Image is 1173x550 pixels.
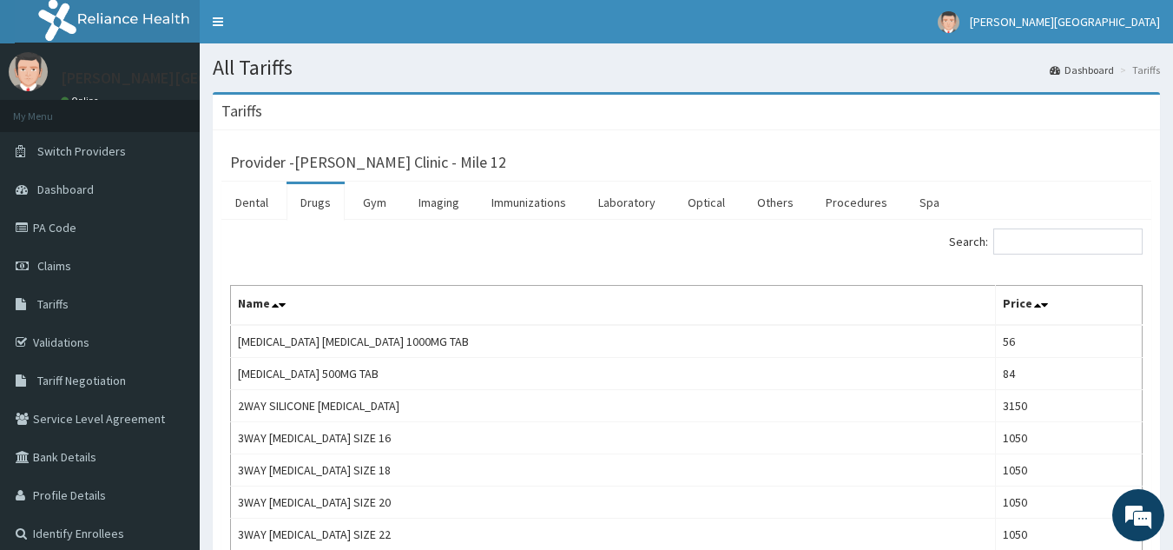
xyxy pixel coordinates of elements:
[995,390,1142,422] td: 3150
[949,229,1143,255] label: Search:
[221,184,282,221] a: Dental
[37,296,69,312] span: Tariffs
[405,184,473,221] a: Imaging
[231,325,996,358] td: [MEDICAL_DATA] [MEDICAL_DATA] 1000MG TAB
[938,11,959,33] img: User Image
[32,87,70,130] img: d_794563401_company_1708531726252_794563401
[743,184,807,221] a: Others
[995,422,1142,454] td: 1050
[9,52,48,91] img: User Image
[101,164,240,340] span: We're online!
[995,358,1142,390] td: 84
[970,14,1160,30] span: [PERSON_NAME][GEOGRAPHIC_DATA]
[37,373,126,388] span: Tariff Negotiation
[231,422,996,454] td: 3WAY [MEDICAL_DATA] SIZE 16
[231,487,996,519] td: 3WAY [MEDICAL_DATA] SIZE 20
[61,95,102,107] a: Online
[1050,63,1114,77] a: Dashboard
[906,184,953,221] a: Spa
[584,184,669,221] a: Laboratory
[995,454,1142,487] td: 1050
[478,184,580,221] a: Immunizations
[674,184,739,221] a: Optical
[995,325,1142,358] td: 56
[995,487,1142,519] td: 1050
[37,182,94,197] span: Dashboard
[1116,63,1160,77] li: Tariffs
[213,56,1160,79] h1: All Tariffs
[230,155,506,170] h3: Provider - [PERSON_NAME] Clinic - Mile 12
[231,358,996,390] td: [MEDICAL_DATA] 500MG TAB
[995,286,1142,326] th: Price
[61,70,318,86] p: [PERSON_NAME][GEOGRAPHIC_DATA]
[231,390,996,422] td: 2WAY SILICONE [MEDICAL_DATA]
[285,9,326,50] div: Minimize live chat window
[9,366,331,427] textarea: Type your message and hit 'Enter'
[90,97,292,120] div: Chat with us now
[287,184,345,221] a: Drugs
[221,103,262,119] h3: Tariffs
[812,184,901,221] a: Procedures
[231,286,996,326] th: Name
[231,454,996,487] td: 3WAY [MEDICAL_DATA] SIZE 18
[37,258,71,274] span: Claims
[349,184,400,221] a: Gym
[37,143,126,159] span: Switch Providers
[993,229,1143,255] input: Search:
